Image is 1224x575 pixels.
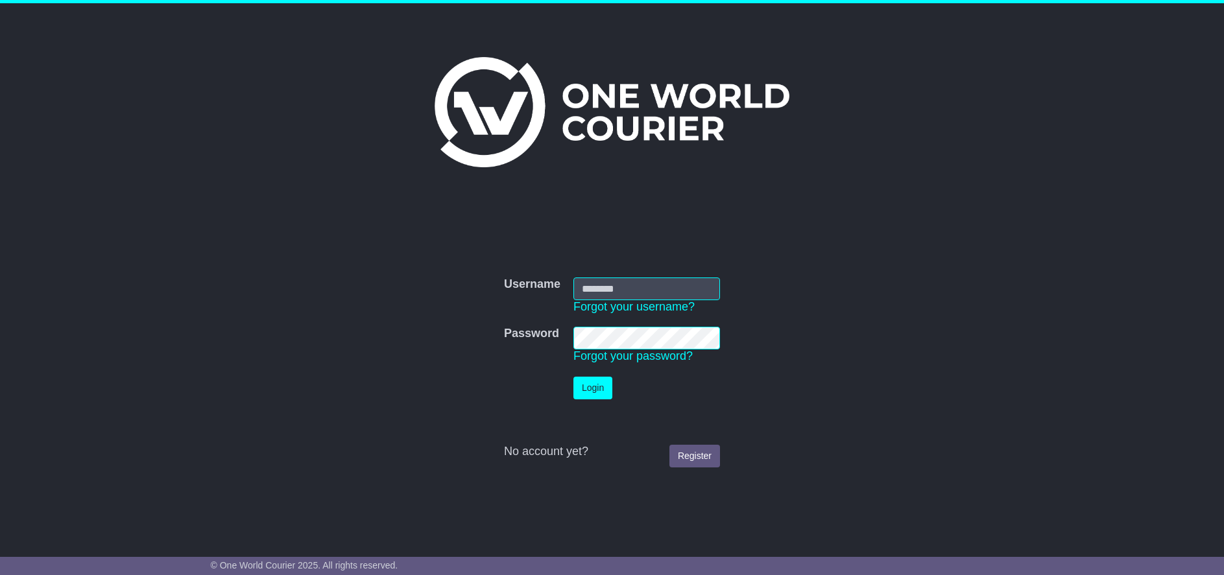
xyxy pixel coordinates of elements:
img: One World [435,57,789,167]
a: Forgot your username? [573,300,695,313]
a: Forgot your password? [573,349,693,362]
a: Register [669,445,720,467]
label: Password [504,327,559,341]
div: No account yet? [504,445,720,459]
span: © One World Courier 2025. All rights reserved. [211,560,398,570]
button: Login [573,377,612,399]
label: Username [504,277,560,292]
